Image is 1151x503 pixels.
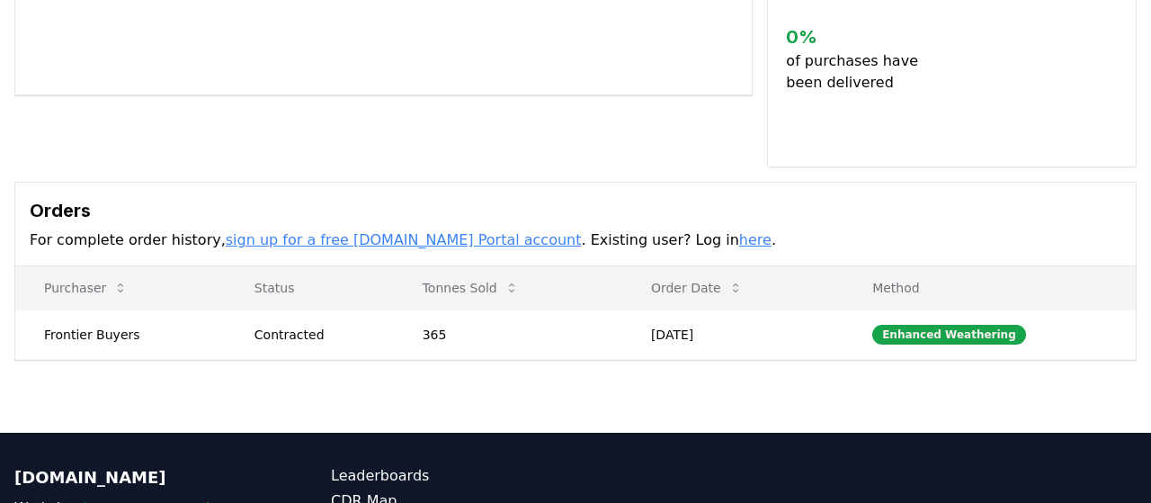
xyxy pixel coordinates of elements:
h3: Orders [30,197,1121,224]
td: [DATE] [622,310,843,359]
p: of purchases have been delivered [786,50,926,94]
button: Order Date [637,270,757,306]
a: Leaderboards [331,465,575,487]
div: Enhanced Weathering [872,325,1026,345]
p: Method [858,279,1121,297]
a: here [739,231,772,248]
button: Purchaser [30,270,142,306]
h3: 0 % [786,23,926,50]
p: Status [240,279,379,297]
a: sign up for a free [DOMAIN_NAME] Portal account [226,231,582,248]
button: Tonnes Sold [408,270,533,306]
div: Contracted [254,326,379,344]
td: 365 [394,310,622,359]
p: For complete order history, . Existing user? Log in . [30,229,1121,251]
td: Frontier Buyers [15,310,226,359]
p: [DOMAIN_NAME] [14,465,259,490]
